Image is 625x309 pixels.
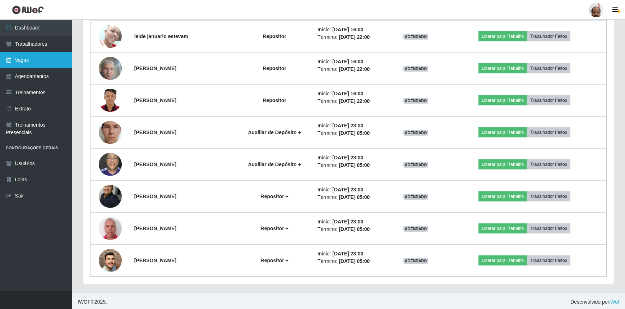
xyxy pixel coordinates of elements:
[403,34,429,40] span: AGENDADO
[134,129,176,135] strong: [PERSON_NAME]
[332,251,363,256] time: [DATE] 23:00
[403,226,429,232] span: AGENDADO
[134,162,176,167] strong: [PERSON_NAME]
[318,122,385,129] li: Início:
[99,181,122,212] img: 1734114107778.jpeg
[527,159,570,169] button: Trabalhador Faltou
[318,162,385,169] li: Término:
[78,298,107,306] span: © 2025 .
[99,215,122,241] img: 1749158606538.jpeg
[403,66,429,72] span: AGENDADO
[134,258,176,263] strong: [PERSON_NAME]
[78,299,91,305] span: IWOF
[403,194,429,200] span: AGENDADO
[332,91,363,96] time: [DATE] 16:00
[261,258,288,263] strong: Repositor +
[261,226,288,231] strong: Repositor +
[99,107,122,158] img: 1741739537666.jpeg
[332,59,363,64] time: [DATE] 16:00
[134,194,176,199] strong: [PERSON_NAME]
[478,159,527,169] button: Liberar para Trabalho
[318,65,385,73] li: Término:
[318,154,385,162] li: Início:
[478,223,527,233] button: Liberar para Trabalho
[339,98,370,104] time: [DATE] 22:00
[403,162,429,168] span: AGENDADO
[12,5,44,14] img: CoreUI Logo
[263,97,286,103] strong: Repositor
[478,191,527,201] button: Liberar para Trabalho
[263,33,286,39] strong: Repositor
[318,250,385,258] li: Início:
[609,299,619,305] a: iWof
[318,97,385,105] li: Término:
[403,258,429,264] span: AGENDADO
[527,31,570,41] button: Trabalhador Faltou
[318,58,385,65] li: Início:
[478,127,527,137] button: Liberar para Trabalho
[99,149,122,180] img: 1740615405032.jpeg
[339,162,370,168] time: [DATE] 05:00
[332,27,363,32] time: [DATE] 16:00
[318,33,385,41] li: Término:
[339,34,370,40] time: [DATE] 22:00
[478,31,527,41] button: Liberar para Trabalho
[527,255,570,265] button: Trabalhador Faltou
[527,223,570,233] button: Trabalhador Faltou
[99,234,122,287] img: 1746660949987.jpeg
[99,53,122,83] img: 1739908556954.jpeg
[339,130,370,136] time: [DATE] 05:00
[318,129,385,137] li: Término:
[134,33,188,39] strong: leide januario estevam
[248,162,301,167] strong: Auxiliar de Depósito +
[527,191,570,201] button: Trabalhador Faltou
[339,66,370,72] time: [DATE] 22:00
[332,219,363,224] time: [DATE] 23:00
[478,63,527,73] button: Liberar para Trabalho
[99,21,122,51] img: 1755915941473.jpeg
[339,194,370,200] time: [DATE] 05:00
[403,130,429,136] span: AGENDADO
[248,129,301,135] strong: Auxiliar de Depósito +
[134,65,176,71] strong: [PERSON_NAME]
[332,155,363,160] time: [DATE] 23:00
[318,194,385,201] li: Término:
[527,63,570,73] button: Trabalhador Faltou
[527,95,570,105] button: Trabalhador Faltou
[318,26,385,33] li: Início:
[403,98,429,104] span: AGENDADO
[570,298,619,306] span: Desenvolvido por
[339,258,370,264] time: [DATE] 05:00
[318,258,385,265] li: Término:
[339,226,370,232] time: [DATE] 05:00
[318,218,385,226] li: Início:
[134,226,176,231] strong: [PERSON_NAME]
[263,65,286,71] strong: Repositor
[318,186,385,194] li: Início:
[134,97,176,103] strong: [PERSON_NAME]
[318,226,385,233] li: Término:
[478,95,527,105] button: Liberar para Trabalho
[478,255,527,265] button: Liberar para Trabalho
[527,127,570,137] button: Trabalhador Faltou
[332,123,363,128] time: [DATE] 23:00
[261,194,288,199] strong: Repositor +
[99,84,122,117] img: 1747535956967.jpeg
[332,187,363,192] time: [DATE] 23:00
[318,90,385,97] li: Início:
